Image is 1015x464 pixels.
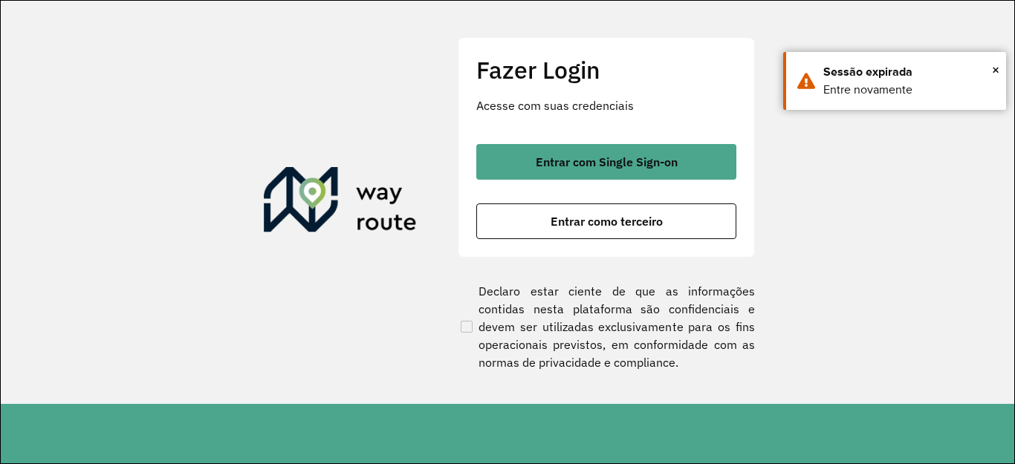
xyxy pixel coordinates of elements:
[476,144,736,180] button: button
[476,97,736,114] p: Acesse com suas credenciais
[476,203,736,239] button: button
[536,156,678,168] span: Entrar com Single Sign-on
[992,59,999,81] span: ×
[458,282,755,371] label: Declaro estar ciente de que as informações contidas nesta plataforma são confidenciais e devem se...
[551,215,663,227] span: Entrar como terceiro
[823,63,995,81] div: Sessão expirada
[823,81,995,99] div: Entre novamente
[264,167,417,238] img: Roteirizador AmbevTech
[476,56,736,84] h2: Fazer Login
[992,59,999,81] button: Close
